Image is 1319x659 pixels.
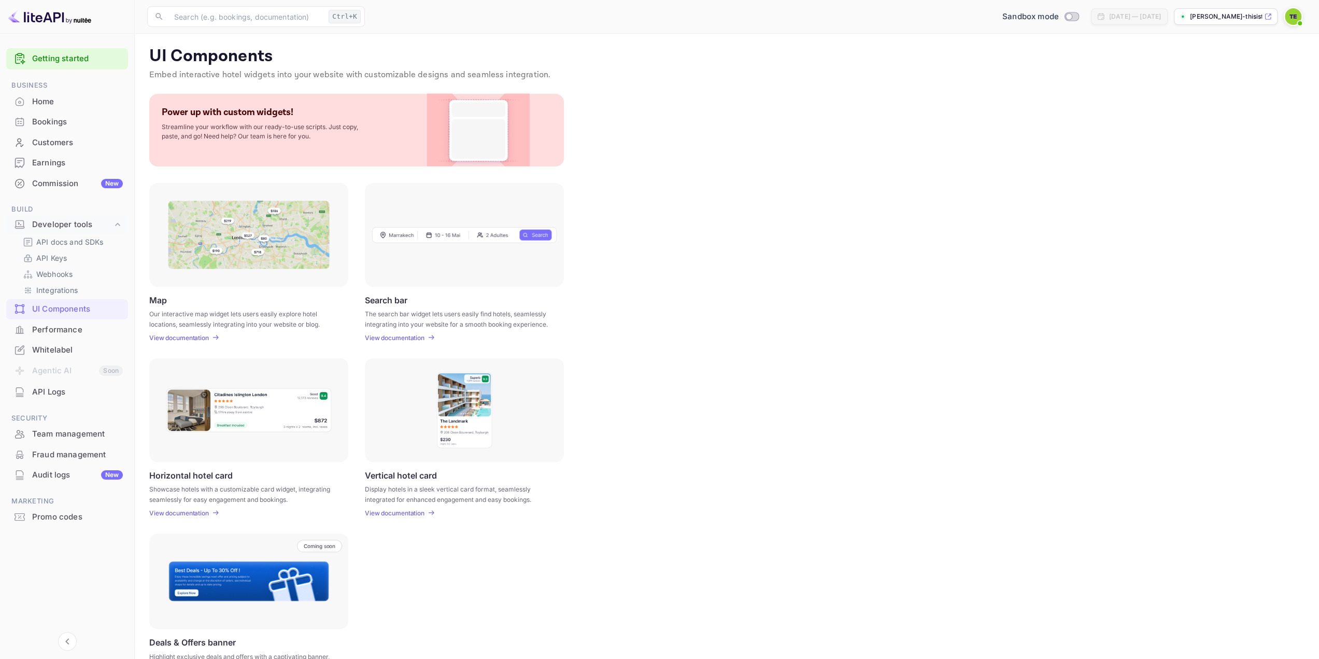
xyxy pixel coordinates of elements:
[6,204,128,215] span: Build
[6,340,128,360] div: Whitelabel
[32,157,123,169] div: Earnings
[168,560,330,602] img: Banner Frame
[149,334,212,342] a: View documentation
[6,133,128,153] div: Customers
[304,543,335,549] p: Coming soon
[1190,12,1262,21] p: [PERSON_NAME]-thisistimeads-com-...
[19,267,124,282] div: Webhooks
[365,309,551,328] p: The search bar widget lets users easily find hotels, seamlessly integrating into your website for...
[101,179,123,188] div: New
[32,469,123,481] div: Audit logs
[365,484,551,503] p: Display hotels in a sleek vertical card format, seamlessly integrated for enhanced engagement and...
[168,6,324,27] input: Search (e.g. bookings, documentation)
[36,269,73,279] p: Webhooks
[101,470,123,480] div: New
[32,428,123,440] div: Team management
[6,48,128,69] div: Getting started
[36,236,104,247] p: API docs and SDKs
[149,637,236,648] p: Deals & Offers banner
[23,236,120,247] a: API docs and SDKs
[19,234,124,249] div: API docs and SDKs
[8,8,91,25] img: LiteAPI logo
[36,253,67,263] p: API Keys
[6,80,128,91] span: Business
[23,285,120,296] a: Integrations
[149,309,335,328] p: Our interactive map widget lets users easily explore hotel locations, seamlessly integrating into...
[32,386,123,398] div: API Logs
[6,133,128,152] a: Customers
[365,470,437,480] p: Vertical hotel card
[6,413,128,424] span: Security
[6,153,128,173] div: Earnings
[1285,8,1301,25] img: tim@thisistimeads.com Eads
[149,509,212,517] a: View documentation
[372,227,557,243] img: Search Frame
[32,53,123,65] a: Getting started
[365,334,428,342] a: View documentation
[32,511,123,523] div: Promo codes
[32,137,123,149] div: Customers
[6,299,128,319] div: UI Components
[1002,11,1059,23] span: Sandbox mode
[32,344,123,356] div: Whitelabel
[6,445,128,465] div: Fraud management
[6,320,128,340] div: Performance
[6,340,128,359] a: Whitelabel
[23,269,120,279] a: Webhooks
[6,424,128,444] div: Team management
[6,153,128,172] a: Earnings
[168,201,330,269] img: Map Frame
[149,295,167,305] p: Map
[6,216,128,234] div: Developer tools
[19,250,124,265] div: API Keys
[149,509,209,517] p: View documentation
[149,69,1304,81] p: Embed interactive hotel widgets into your website with customizable designs and seamless integrat...
[6,299,128,318] a: UI Components
[6,112,128,132] div: Bookings
[6,465,128,485] div: Audit logsNew
[32,219,112,231] div: Developer tools
[6,507,128,526] a: Promo codes
[6,174,128,193] a: CommissionNew
[149,484,335,503] p: Showcase hotels with a customizable card widget, integrating seamlessly for easy engagement and b...
[6,320,128,339] a: Performance
[32,324,123,336] div: Performance
[162,106,293,118] p: Power up with custom widgets!
[58,632,77,651] button: Collapse navigation
[436,371,493,449] img: Vertical hotel card Frame
[365,334,424,342] p: View documentation
[149,334,209,342] p: View documentation
[6,424,128,443] a: Team management
[19,283,124,298] div: Integrations
[998,11,1083,23] div: Switch to Production mode
[32,449,123,461] div: Fraud management
[436,94,520,166] img: Custom Widget PNG
[6,496,128,507] span: Marketing
[365,509,428,517] a: View documentation
[6,507,128,527] div: Promo codes
[32,178,123,190] div: Commission
[1109,12,1161,21] div: [DATE] — [DATE]
[365,509,424,517] p: View documentation
[32,303,123,315] div: UI Components
[6,445,128,464] a: Fraud management
[6,174,128,194] div: CommissionNew
[6,112,128,131] a: Bookings
[23,253,120,263] a: API Keys
[32,96,123,108] div: Home
[149,470,233,480] p: Horizontal hotel card
[36,285,78,296] p: Integrations
[365,295,407,305] p: Search bar
[6,382,128,402] div: API Logs
[32,116,123,128] div: Bookings
[6,92,128,112] div: Home
[162,122,369,141] p: Streamline your workflow with our ready-to-use scripts. Just copy, paste, and go! Need help? Our ...
[149,46,1304,67] p: UI Components
[329,10,361,23] div: Ctrl+K
[6,92,128,111] a: Home
[165,387,332,433] img: Horizontal hotel card Frame
[6,382,128,401] a: API Logs
[6,465,128,484] a: Audit logsNew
